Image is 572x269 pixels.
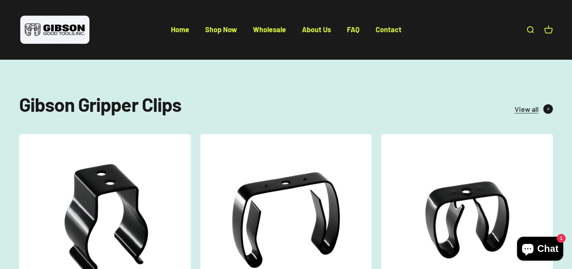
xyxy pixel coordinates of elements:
[253,25,286,34] a: Wholesale
[515,103,553,115] a: View all
[515,103,539,115] span: View all
[302,25,331,34] a: About Us
[347,25,360,34] a: FAQ
[205,25,237,34] a: Shop Now
[515,237,566,263] inbox-online-store-chat: Shopify online store chat
[171,25,189,34] a: Home
[376,25,402,34] a: Contact
[19,93,181,116] split-lines: Gibson Gripper Clips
